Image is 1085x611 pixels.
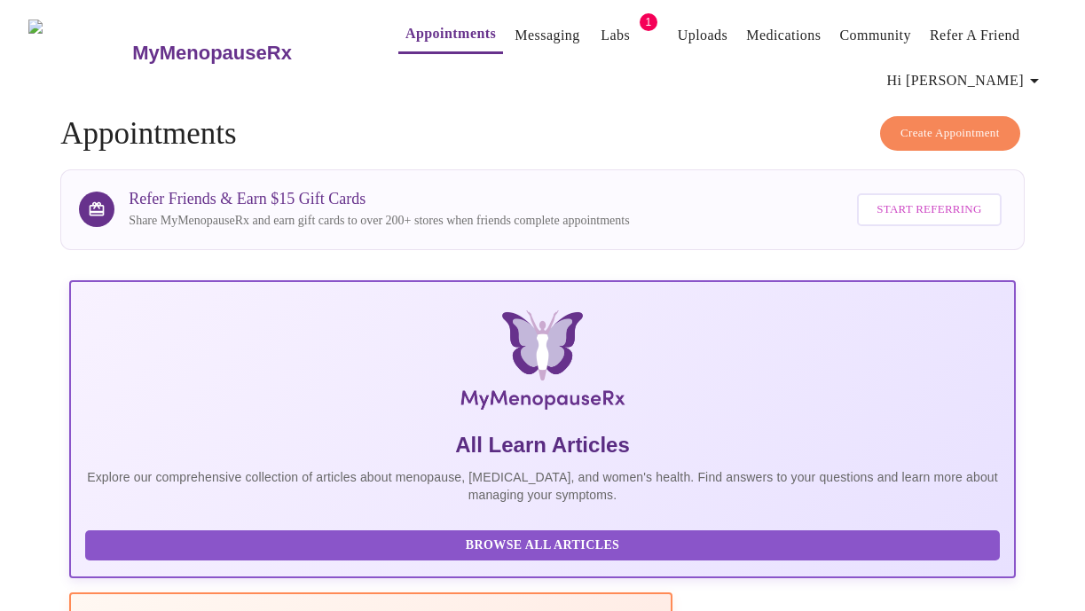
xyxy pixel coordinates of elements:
[60,116,1024,152] h4: Appointments
[85,468,999,504] p: Explore our comprehensive collection of articles about menopause, [MEDICAL_DATA], and women's hea...
[405,21,496,46] a: Appointments
[85,530,999,561] button: Browse All Articles
[398,16,503,54] button: Appointments
[129,190,629,208] h3: Refer Friends & Earn $15 Gift Cards
[900,123,1000,144] span: Create Appointment
[587,18,644,53] button: Labs
[739,18,828,53] button: Medications
[887,68,1045,93] span: Hi [PERSON_NAME]
[923,18,1027,53] button: Refer a Friend
[746,23,821,48] a: Medications
[601,23,630,48] a: Labs
[85,537,1003,552] a: Browse All Articles
[880,116,1020,151] button: Create Appointment
[132,42,292,65] h3: MyMenopauseRx
[832,18,918,53] button: Community
[930,23,1020,48] a: Refer a Friend
[678,23,728,48] a: Uploads
[880,63,1052,98] button: Hi [PERSON_NAME]
[129,212,629,230] p: Share MyMenopauseRx and earn gift cards to over 200+ stores when friends complete appointments
[839,23,911,48] a: Community
[507,18,586,53] button: Messaging
[227,310,857,417] img: MyMenopauseRx Logo
[877,200,981,220] span: Start Referring
[515,23,579,48] a: Messaging
[130,22,363,84] a: MyMenopauseRx
[28,20,130,86] img: MyMenopauseRx Logo
[853,184,1005,235] a: Start Referring
[857,193,1001,226] button: Start Referring
[103,535,981,557] span: Browse All Articles
[671,18,735,53] button: Uploads
[640,13,657,31] span: 1
[85,431,999,459] h5: All Learn Articles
